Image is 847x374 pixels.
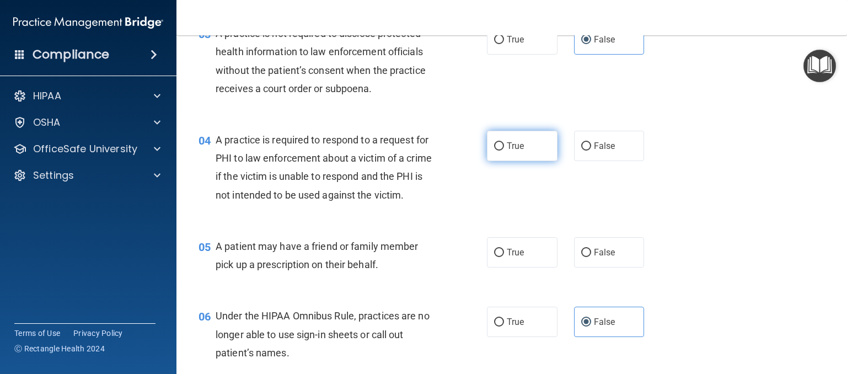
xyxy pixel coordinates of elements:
span: Under the HIPAA Omnibus Rule, practices are no longer able to use sign-in sheets or call out pati... [216,310,430,358]
input: False [581,36,591,44]
input: False [581,249,591,257]
p: Settings [33,169,74,182]
input: False [581,142,591,151]
p: HIPAA [33,89,61,103]
a: Settings [13,169,160,182]
a: Privacy Policy [73,328,123,339]
span: True [507,141,524,151]
a: HIPAA [13,89,160,103]
p: OSHA [33,116,61,129]
input: True [494,318,504,327]
span: False [594,317,615,327]
input: True [494,142,504,151]
h4: Compliance [33,47,109,62]
span: True [507,247,524,258]
span: A practice is required to respond to a request for PHI to law enforcement about a victim of a cri... [216,134,432,201]
span: A patient may have a friend or family member pick up a prescription on their behalf. [216,241,418,270]
span: True [507,317,524,327]
input: True [494,36,504,44]
span: A practice is not required to disclose protected health information to law enforcement officials ... [216,28,426,94]
input: True [494,249,504,257]
span: False [594,141,615,151]
span: 04 [199,134,211,147]
span: Ⓒ Rectangle Health 2024 [14,343,105,354]
span: True [507,34,524,45]
a: OSHA [13,116,160,129]
input: False [581,318,591,327]
button: Open Resource Center [803,50,836,82]
span: 06 [199,310,211,323]
a: Terms of Use [14,328,60,339]
span: 05 [199,241,211,254]
a: OfficeSafe University [13,142,160,156]
span: False [594,247,615,258]
img: PMB logo [13,12,163,34]
p: OfficeSafe University [33,142,137,156]
span: False [594,34,615,45]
